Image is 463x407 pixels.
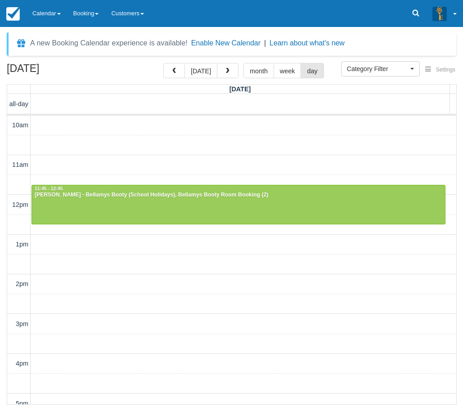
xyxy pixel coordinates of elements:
[12,121,28,129] span: 10am
[35,186,63,191] span: 11:45 - 12:45
[341,61,420,76] button: Category Filter
[347,64,408,73] span: Category Filter
[420,63,461,76] button: Settings
[16,280,28,287] span: 2pm
[12,201,28,208] span: 12pm
[184,63,217,78] button: [DATE]
[243,63,274,78] button: month
[16,320,28,327] span: 3pm
[30,38,188,49] div: A new Booking Calendar experience is available!
[9,100,28,107] span: all-day
[6,7,20,21] img: checkfront-main-nav-mini-logo.png
[7,63,121,80] h2: [DATE]
[16,360,28,367] span: 4pm
[264,39,266,47] span: |
[16,400,28,407] span: 5pm
[274,63,301,78] button: week
[12,161,28,168] span: 11am
[229,85,251,93] span: [DATE]
[191,39,261,48] button: Enable New Calendar
[31,185,445,224] a: 11:45 - 12:45[PERSON_NAME] - Bellamys Booty (School Holidays), Bellamys Booty Room Booking (2)
[301,63,324,78] button: day
[34,192,443,199] div: [PERSON_NAME] - Bellamys Booty (School Holidays), Bellamys Booty Room Booking (2)
[432,6,447,21] img: A3
[436,67,455,73] span: Settings
[270,39,345,47] a: Learn about what's new
[16,241,28,248] span: 1pm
